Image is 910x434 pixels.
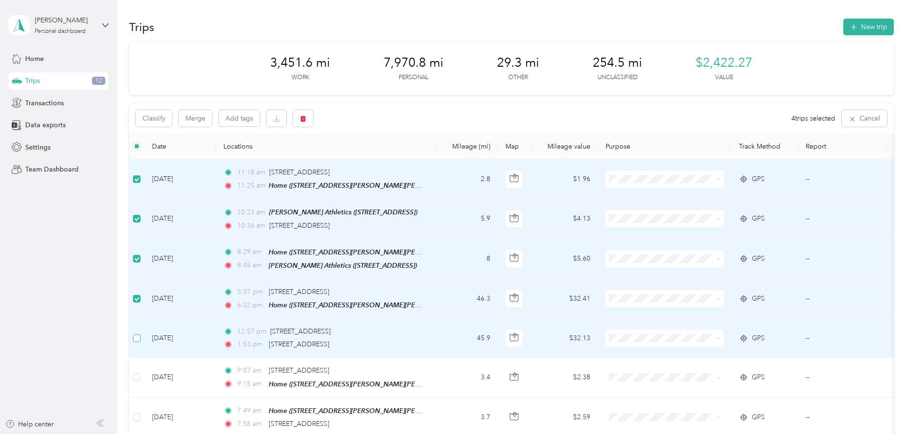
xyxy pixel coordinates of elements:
[35,29,86,34] div: Personal dashboard
[752,174,765,184] span: GPS
[269,168,330,176] span: [STREET_ADDRESS]
[435,199,498,239] td: 5.9
[144,133,216,160] th: Date
[269,222,330,230] span: [STREET_ADDRESS]
[435,358,498,397] td: 3.4
[144,279,216,319] td: [DATE]
[593,55,642,71] span: 254.5 mi
[269,262,417,269] span: [PERSON_NAME] Athletics ([STREET_ADDRESS])
[497,55,539,71] span: 29.3 mi
[435,279,498,319] td: 46.3
[531,279,598,319] td: $32.41
[237,181,264,191] span: 11:25 am
[752,333,765,343] span: GPS
[25,120,66,130] span: Data exports
[219,110,260,126] button: Add tags
[715,73,733,82] p: Value
[144,239,216,279] td: [DATE]
[791,113,835,123] span: 4 trips selected
[752,293,765,304] span: GPS
[270,327,331,335] span: [STREET_ADDRESS]
[752,372,765,383] span: GPS
[237,300,264,311] span: 6:32 pm
[798,358,885,397] td: --
[179,110,212,127] button: Merge
[237,260,264,271] span: 8:45 am
[531,239,598,279] td: $5.60
[399,73,428,82] p: Personal
[237,247,264,257] span: 8:29 am
[435,239,498,279] td: 8
[269,366,329,374] span: [STREET_ADDRESS]
[92,77,105,85] span: 12
[696,55,752,71] span: $2,422.27
[237,405,264,416] span: 7:49 am
[25,98,64,108] span: Transactions
[269,288,329,296] span: [STREET_ADDRESS]
[237,167,265,178] span: 11:18 am
[857,381,910,434] iframe: Everlance-gr Chat Button Frame
[384,55,444,71] span: 7,970.8 mi
[144,358,216,397] td: [DATE]
[269,420,329,428] span: [STREET_ADDRESS]
[237,287,264,297] span: 5:37 pm
[35,15,94,25] div: [PERSON_NAME]
[598,133,731,160] th: Purpose
[798,239,885,279] td: --
[144,319,216,358] td: [DATE]
[25,54,44,64] span: Home
[798,279,885,319] td: --
[508,73,528,82] p: Other
[269,380,461,388] span: Home ([STREET_ADDRESS][PERSON_NAME][PERSON_NAME])
[25,164,79,174] span: Team Dashboard
[531,319,598,358] td: $32.13
[531,199,598,239] td: $4.13
[752,412,765,423] span: GPS
[843,19,894,35] button: New trip
[237,419,264,429] span: 7:58 am
[269,248,461,256] span: Home ([STREET_ADDRESS][PERSON_NAME][PERSON_NAME])
[798,160,885,199] td: --
[798,133,885,160] th: Report
[435,160,498,199] td: 2.8
[842,110,887,127] button: Cancel
[237,339,264,350] span: 1:53 pm
[597,73,637,82] p: Unclassified
[435,133,498,160] th: Mileage (mi)
[269,407,461,415] span: Home ([STREET_ADDRESS][PERSON_NAME][PERSON_NAME])
[269,301,461,309] span: Home ([STREET_ADDRESS][PERSON_NAME][PERSON_NAME])
[498,133,531,160] th: Map
[216,133,435,160] th: Locations
[144,199,216,239] td: [DATE]
[237,207,265,218] span: 10:23 am
[136,110,172,127] button: Classify
[237,365,264,376] span: 9:07 am
[269,182,461,190] span: Home ([STREET_ADDRESS][PERSON_NAME][PERSON_NAME])
[25,142,51,152] span: Settings
[531,358,598,397] td: $2.38
[237,326,266,337] span: 12:57 pm
[752,213,765,224] span: GPS
[270,55,330,71] span: 3,451.6 mi
[5,419,54,429] button: Help center
[731,133,798,160] th: Track Method
[798,199,885,239] td: --
[531,160,598,199] td: $1.96
[144,160,216,199] td: [DATE]
[798,319,885,358] td: --
[531,133,598,160] th: Mileage value
[237,221,265,231] span: 10:36 am
[435,319,498,358] td: 45.9
[269,340,329,348] span: [STREET_ADDRESS]
[25,76,40,86] span: Trips
[269,208,417,216] span: [PERSON_NAME] Athletics ([STREET_ADDRESS])
[752,253,765,264] span: GPS
[237,379,264,389] span: 9:15 am
[292,73,309,82] p: Work
[129,22,154,32] h1: Trips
